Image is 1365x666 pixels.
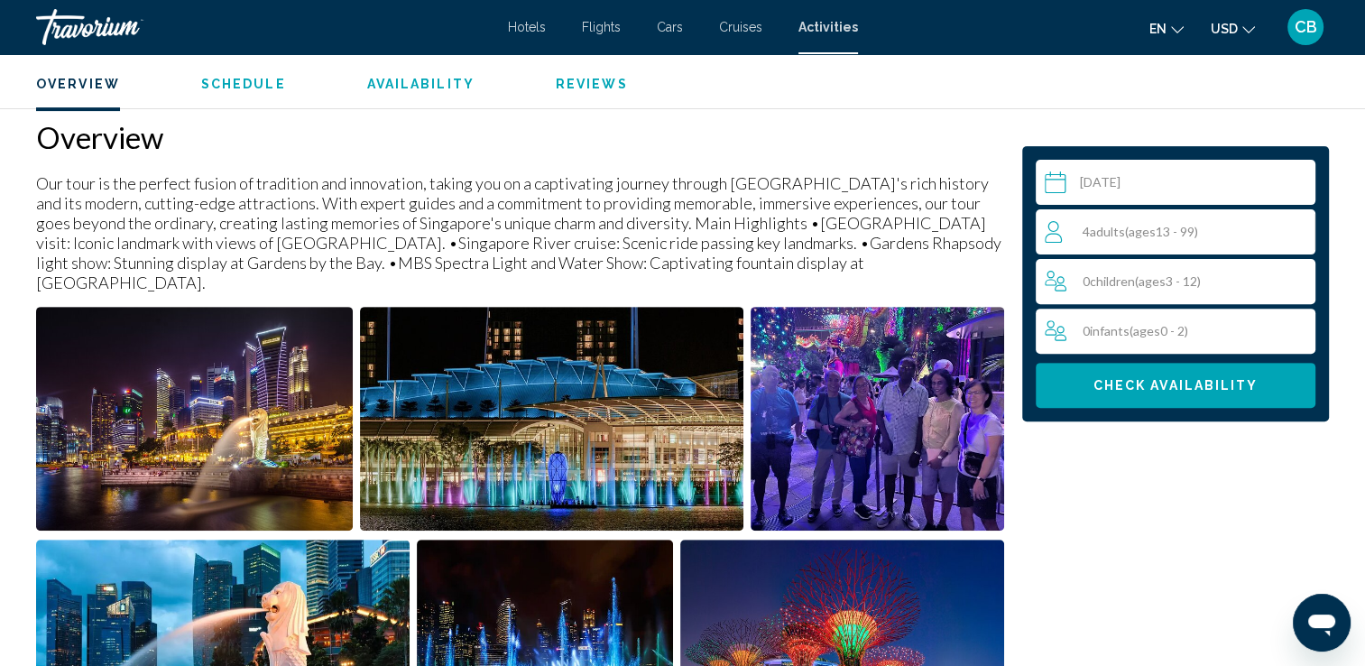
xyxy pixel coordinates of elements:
[201,77,286,91] span: Schedule
[1293,594,1351,652] iframe: Button to launch messaging window
[1211,22,1238,36] span: USD
[751,306,1004,532] button: Open full-screen image slider
[582,20,621,34] a: Flights
[1139,273,1166,289] span: ages
[1083,273,1201,289] span: 0
[798,20,858,34] a: Activities
[1036,209,1315,354] button: Travelers: 4 adults, 0 children
[360,306,744,532] button: Open full-screen image slider
[1282,8,1329,46] button: User Menu
[1129,224,1156,239] span: ages
[657,20,683,34] a: Cars
[1135,273,1201,289] span: ( 3 - 12)
[1083,224,1198,239] span: 4
[1090,273,1135,289] span: Children
[1149,15,1184,42] button: Change language
[556,76,628,92] button: Reviews
[1133,323,1160,338] span: ages
[1083,323,1188,338] span: 0
[1090,323,1130,338] span: Infants
[719,20,762,34] a: Cruises
[508,20,546,34] a: Hotels
[1125,224,1198,239] span: ( 13 - 99)
[36,76,120,92] button: Overview
[367,77,475,91] span: Availability
[367,76,475,92] button: Availability
[1090,224,1125,239] span: Adults
[1130,323,1188,338] span: ( 0 - 2)
[36,77,120,91] span: Overview
[1093,379,1259,393] span: Check Availability
[1149,22,1167,36] span: en
[36,173,1004,292] p: Our tour is the perfect fusion of tradition and innovation, taking you on a captivating journey t...
[36,119,1004,155] h2: Overview
[1211,15,1255,42] button: Change currency
[36,9,490,45] a: Travorium
[201,76,286,92] button: Schedule
[36,306,353,532] button: Open full-screen image slider
[1036,363,1315,408] button: Check Availability
[1295,18,1317,36] span: CB
[556,77,628,91] span: Reviews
